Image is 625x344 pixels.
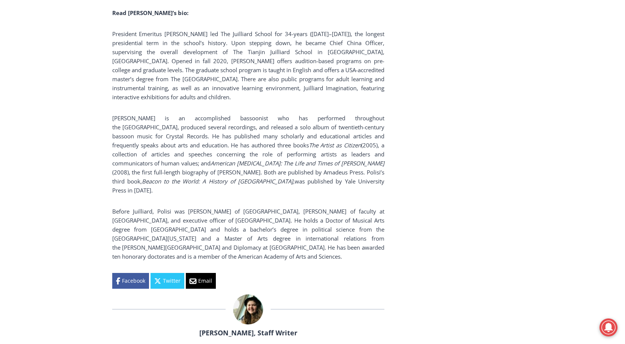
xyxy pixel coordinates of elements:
[199,328,297,337] a: [PERSON_NAME], Staff Writer
[112,208,384,260] span: Before Juilliard, Polisi was [PERSON_NAME] of [GEOGRAPHIC_DATA], [PERSON_NAME] of faculty at [GEO...
[112,30,384,101] span: President Emeritus [PERSON_NAME] led The Juilliard School for 34-years ([DATE]–[DATE]), the longe...
[112,141,384,167] span: (2005), a collection of articles and speeches concerning the role of performing artists as leader...
[186,273,216,289] a: Email
[211,159,384,167] span: American [MEDICAL_DATA]: The Life and Times of [PERSON_NAME]
[142,177,295,185] span: Beacon to the World: A History of [GEOGRAPHIC_DATA],
[112,114,384,149] span: [PERSON_NAME] is an accomplished bassoonist who has performed throughout the [GEOGRAPHIC_DATA], p...
[112,9,188,17] strong: Read [PERSON_NAME]’s bio:
[151,273,184,289] a: Twitter
[309,141,361,149] span: The Artist as Citizen
[233,294,263,324] img: (PHOTO: MyRye.com Intern and Editor Tucker Smith. Contributed.)Tucker Smith, MyRye.com
[112,168,384,185] span: (2008), the first full-length biography of [PERSON_NAME]. Both are published by Amadeus Press. Po...
[112,273,149,289] a: Facebook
